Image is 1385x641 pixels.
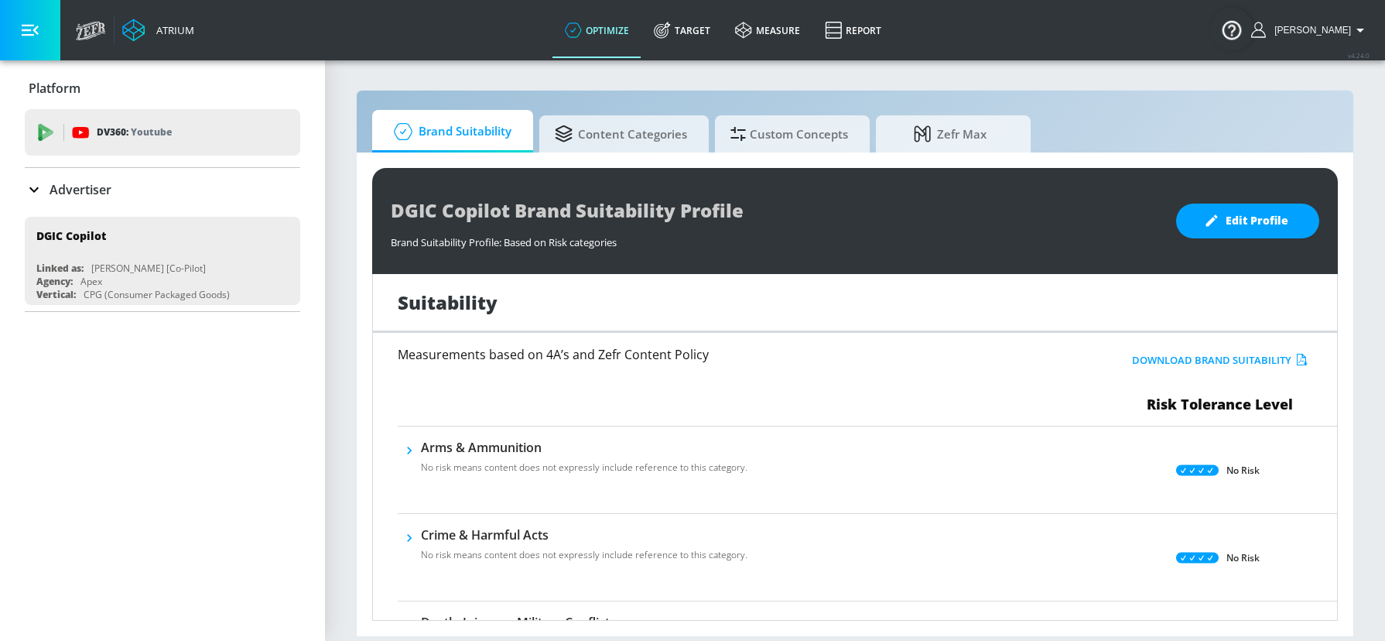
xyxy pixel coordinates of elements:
div: Brand Suitability Profile: Based on Risk categories [391,228,1161,249]
span: Brand Suitability [388,113,511,150]
button: Edit Profile [1176,204,1319,238]
div: Linked as: [36,262,84,275]
span: Risk Tolerance Level [1147,395,1293,413]
div: Apex [80,275,102,288]
button: Open Resource Center [1210,8,1253,51]
a: Atrium [122,19,194,42]
p: Advertiser [50,181,111,198]
button: [PERSON_NAME] [1251,21,1370,39]
h6: Measurements based on 4A’s and Zefr Content Policy [398,348,1024,361]
div: Platform [25,67,300,110]
div: Agency: [36,275,73,288]
p: No risk means content does not expressly include reference to this category. [421,548,747,562]
h6: Death, Injury or Military Conflict [421,614,747,631]
a: Report [812,2,894,58]
div: DV360: Youtube [25,109,300,156]
h6: Arms & Ammunition [421,439,747,456]
div: Atrium [150,23,194,37]
div: DGIC Copilot [36,228,106,243]
div: Vertical: [36,288,76,301]
h1: Suitability [398,290,498,315]
span: Edit Profile [1207,211,1288,231]
p: No Risk [1226,462,1260,478]
button: Download Brand Suitability [1128,348,1311,372]
div: Advertiser [25,168,300,211]
span: Zefr Max [891,115,1009,153]
p: No Risk [1226,550,1260,566]
div: CPG (Consumer Packaged Goods) [84,288,230,301]
span: Custom Concepts [730,115,848,153]
h6: Crime & Harmful Acts [421,526,747,543]
a: Target [641,2,723,58]
div: [PERSON_NAME] [Co-Pilot] [91,262,206,275]
a: measure [723,2,812,58]
div: DGIC CopilotLinked as:[PERSON_NAME] [Co-Pilot]Agency:ApexVertical:CPG (Consumer Packaged Goods) [25,217,300,305]
div: Crime & Harmful ActsNo risk means content does not expressly include reference to this category. [421,526,747,571]
p: Youtube [131,124,172,140]
span: login as: rachel.berman@zefr.com [1268,25,1351,36]
p: DV360: [97,124,172,141]
div: Arms & AmmunitionNo risk means content does not expressly include reference to this category. [421,439,747,484]
span: v 4.24.0 [1348,51,1370,60]
a: optimize [552,2,641,58]
span: Content Categories [555,115,687,153]
p: No risk means content does not expressly include reference to this category. [421,461,747,475]
p: Platform [29,80,80,97]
